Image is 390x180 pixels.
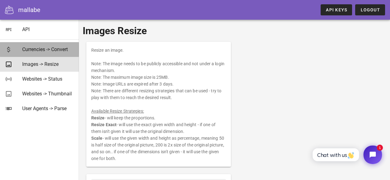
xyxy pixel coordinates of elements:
[360,7,380,12] span: Logout
[306,140,387,169] iframe: Tidio Chat
[22,76,74,82] div: Websites -> Status
[22,106,74,111] div: User Agents -> Parse
[22,46,74,52] div: Currencies -> Convert
[22,26,74,32] div: API
[326,7,347,12] span: API Keys
[91,122,117,127] b: Resize Exact
[18,5,40,14] div: mallabe
[83,23,386,38] h1: Images Resize
[321,4,352,15] a: API Keys
[86,42,231,167] div: Resize an image. Note: The image needs to be publicly accessible and not under a login mechanism....
[91,136,103,141] b: Scale
[91,109,144,114] u: Available Resize Strategies:
[91,115,105,120] b: Resize
[355,4,385,15] button: Logout
[22,91,74,97] div: Websites -> Thumbnail
[22,61,74,67] div: Images -> Resize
